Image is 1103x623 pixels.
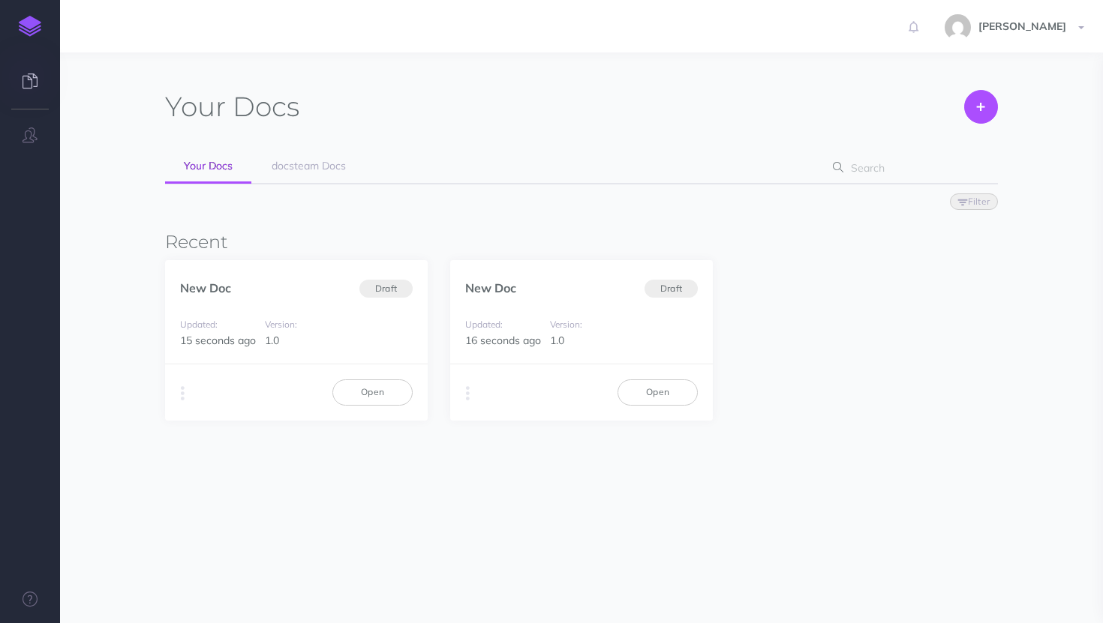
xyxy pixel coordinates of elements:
[253,150,365,183] a: docsteam Docs
[550,319,582,330] small: Version:
[945,14,971,40] img: 58e60416af45c89b35c9d831f570759b.jpg
[165,232,998,252] h3: Recent
[846,154,975,181] input: Search
[184,159,233,172] span: Your Docs
[180,280,231,295] a: New Doc
[180,319,218,330] small: Updated:
[465,280,516,295] a: New Doc
[180,334,256,347] span: 15 seconds ago
[272,159,346,172] span: docsteam Docs
[165,150,251,184] a: Your Docs
[550,334,564,347] span: 1.0
[181,383,185,404] i: More actions
[165,90,299,124] h1: Docs
[466,383,470,404] i: More actions
[332,379,413,405] a: Open
[265,319,297,330] small: Version:
[950,193,998,210] button: Filter
[618,379,698,405] a: Open
[971,19,1074,33] span: [PERSON_NAME]
[19,16,41,37] img: logo-mark.svg
[265,334,279,347] span: 1.0
[465,334,541,347] span: 16 seconds ago
[165,90,226,123] span: Your
[465,319,503,330] small: Updated:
